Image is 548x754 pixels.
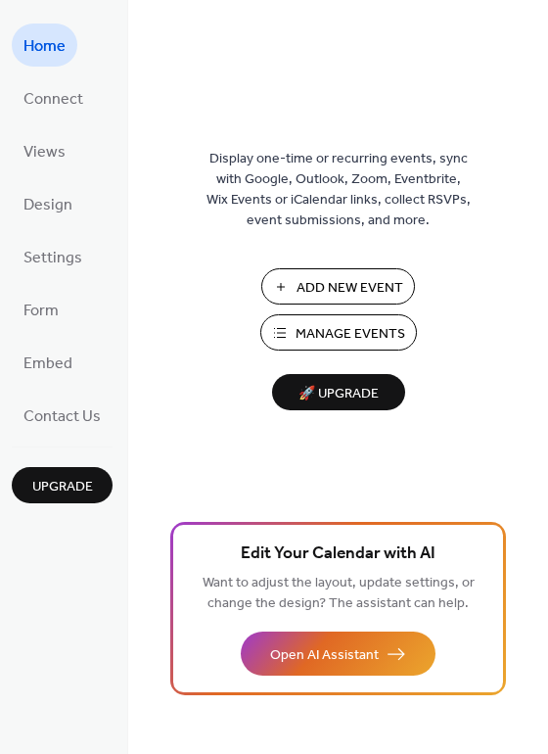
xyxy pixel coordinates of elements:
span: Home [23,31,66,63]
span: Design [23,190,72,221]
a: Design [12,182,84,225]
span: Contact Us [23,401,101,433]
span: Display one-time or recurring events, sync with Google, Outlook, Zoom, Eventbrite, Wix Events or ... [206,149,471,231]
a: Embed [12,341,84,384]
a: Home [12,24,77,67]
span: Settings [23,243,82,274]
button: Upgrade [12,467,113,503]
span: Embed [23,349,72,380]
span: Manage Events [296,324,405,345]
button: 🚀 Upgrade [272,374,405,410]
button: Add New Event [261,268,415,305]
a: Contact Us [12,394,113,437]
span: Edit Your Calendar with AI [241,541,435,568]
a: Form [12,288,70,331]
span: Connect [23,84,83,116]
span: Upgrade [32,477,93,497]
button: Open AI Assistant [241,632,435,676]
span: Want to adjust the layout, update settings, or change the design? The assistant can help. [203,570,475,617]
button: Manage Events [260,314,417,351]
a: Views [12,129,77,172]
span: Views [23,137,66,168]
span: 🚀 Upgrade [284,381,393,407]
span: Form [23,296,59,327]
a: Settings [12,235,94,278]
span: Open AI Assistant [270,645,379,666]
span: Add New Event [297,278,403,299]
a: Connect [12,76,95,119]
